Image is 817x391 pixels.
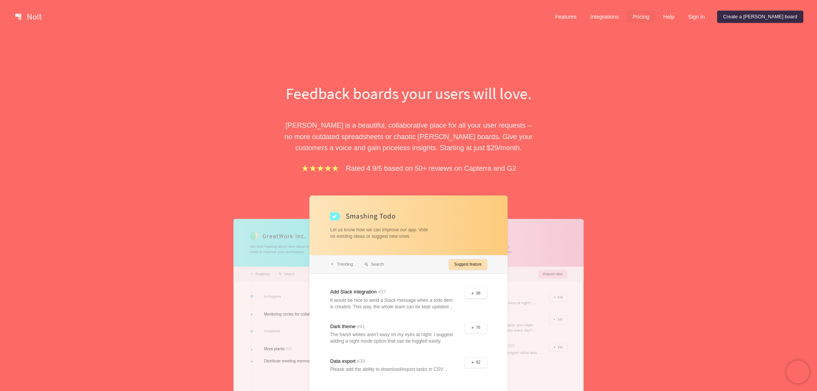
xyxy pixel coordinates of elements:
[301,164,340,173] img: stars.b067e34983.png
[346,163,516,174] p: Rated 4.9/5 based on 50+ reviews on Capterra and G2
[549,11,583,23] a: Features
[657,11,681,23] a: Help
[787,361,809,383] iframe: Chatra live chat
[626,11,655,23] a: Pricing
[277,120,540,153] p: [PERSON_NAME] is a beautiful, collaborative place for all your user requests – no more outdated s...
[584,11,625,23] a: Integrations
[277,82,540,104] h1: Feedback boards your users will love.
[682,11,711,23] a: Sign in
[717,11,803,23] a: Create a [PERSON_NAME] board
